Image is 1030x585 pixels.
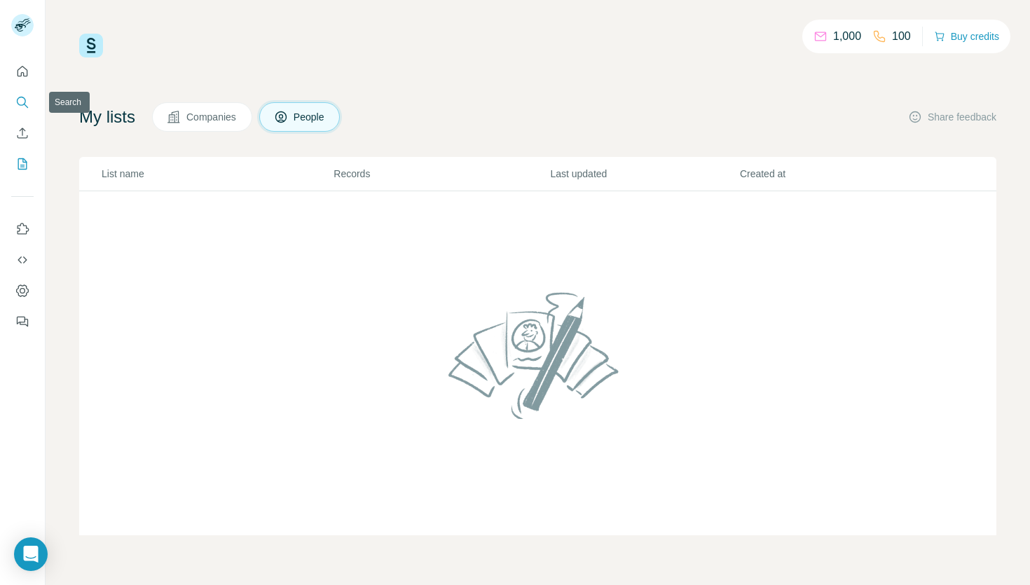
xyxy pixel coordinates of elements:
p: 100 [892,28,911,45]
p: Last updated [550,167,738,181]
button: My lists [11,151,34,177]
img: Surfe Logo [79,34,103,57]
p: List name [102,167,332,181]
img: No lists found [443,280,633,430]
p: Created at [740,167,928,181]
p: Records [334,167,549,181]
span: People [294,110,326,124]
button: Buy credits [934,27,999,46]
button: Quick start [11,59,34,84]
h4: My lists [79,106,135,128]
button: Dashboard [11,278,34,303]
button: Use Surfe on LinkedIn [11,216,34,242]
p: 1,000 [833,28,861,45]
span: Companies [186,110,238,124]
button: Feedback [11,309,34,334]
button: Share feedback [908,110,996,124]
button: Search [11,90,34,115]
div: Open Intercom Messenger [14,537,48,571]
button: Use Surfe API [11,247,34,273]
button: Enrich CSV [11,121,34,146]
